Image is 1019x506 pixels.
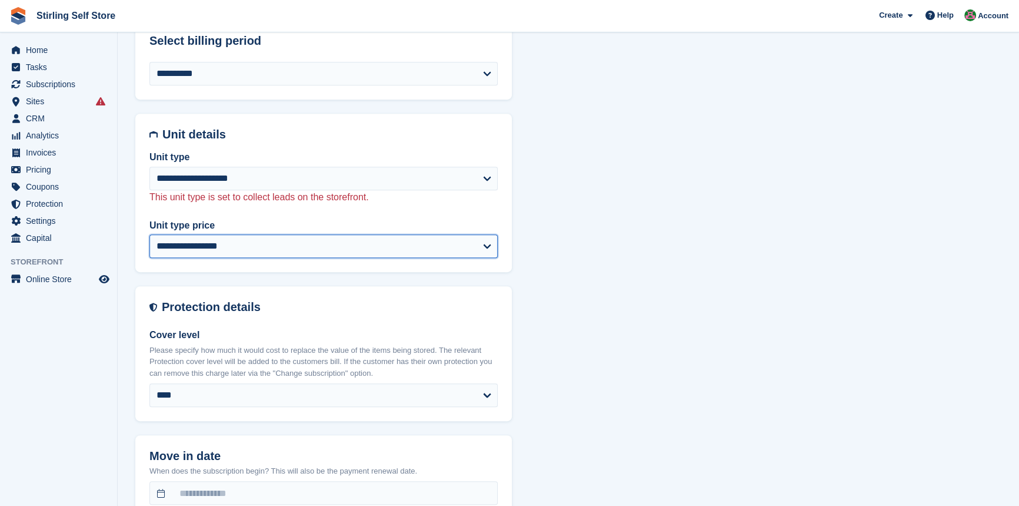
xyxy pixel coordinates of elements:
[11,256,117,268] span: Storefront
[6,161,111,178] a: menu
[26,178,96,195] span: Coupons
[6,196,111,212] a: menu
[6,127,111,144] a: menu
[162,300,498,314] h2: Protection details
[879,9,903,21] span: Create
[32,6,120,25] a: Stirling Self Store
[937,9,954,21] span: Help
[149,300,157,314] img: insurance-details-icon-731ffda60807649b61249b889ba3c5e2b5c27d34e2e1fb37a309f0fde93ff34a.svg
[964,9,976,21] img: Lucy
[6,93,111,110] a: menu
[6,213,111,229] a: menu
[97,272,111,286] a: Preview store
[26,196,96,212] span: Protection
[26,93,96,110] span: Sites
[26,42,96,58] span: Home
[6,110,111,127] a: menu
[149,345,498,379] p: Please specify how much it would cost to replace the value of the items being stored. The relevan...
[9,7,27,25] img: stora-icon-8386f47178a22dfd0bd8f6a31ec36ba5ce8667c1dd55bd0f319d3a0aa187defe.svg
[26,161,96,178] span: Pricing
[6,271,111,287] a: menu
[26,127,96,144] span: Analytics
[26,59,96,75] span: Tasks
[149,465,498,477] p: When does the subscription begin? This will also be the payment renewal date.
[26,230,96,246] span: Capital
[26,110,96,127] span: CRM
[149,150,498,164] label: Unit type
[978,10,1008,22] span: Account
[6,59,111,75] a: menu
[149,219,498,233] label: Unit type price
[6,178,111,195] a: menu
[6,230,111,246] a: menu
[96,97,105,106] i: Smart entry sync failures have occurred
[26,271,96,287] span: Online Store
[6,76,111,92] a: menu
[162,128,498,141] h2: Unit details
[149,449,498,463] h2: Move in date
[149,34,498,48] h2: Select billing period
[26,76,96,92] span: Subscriptions
[149,128,158,141] img: unit-details-icon-595b0c5c156355b767ba7b61e002efae458ec76ed5ec05730b8e856ff9ea34a9.svg
[149,328,498,342] label: Cover level
[6,144,111,161] a: menu
[26,213,96,229] span: Settings
[6,42,111,58] a: menu
[149,190,498,204] p: This unit type is set to collect leads on the storefront.
[26,144,96,161] span: Invoices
